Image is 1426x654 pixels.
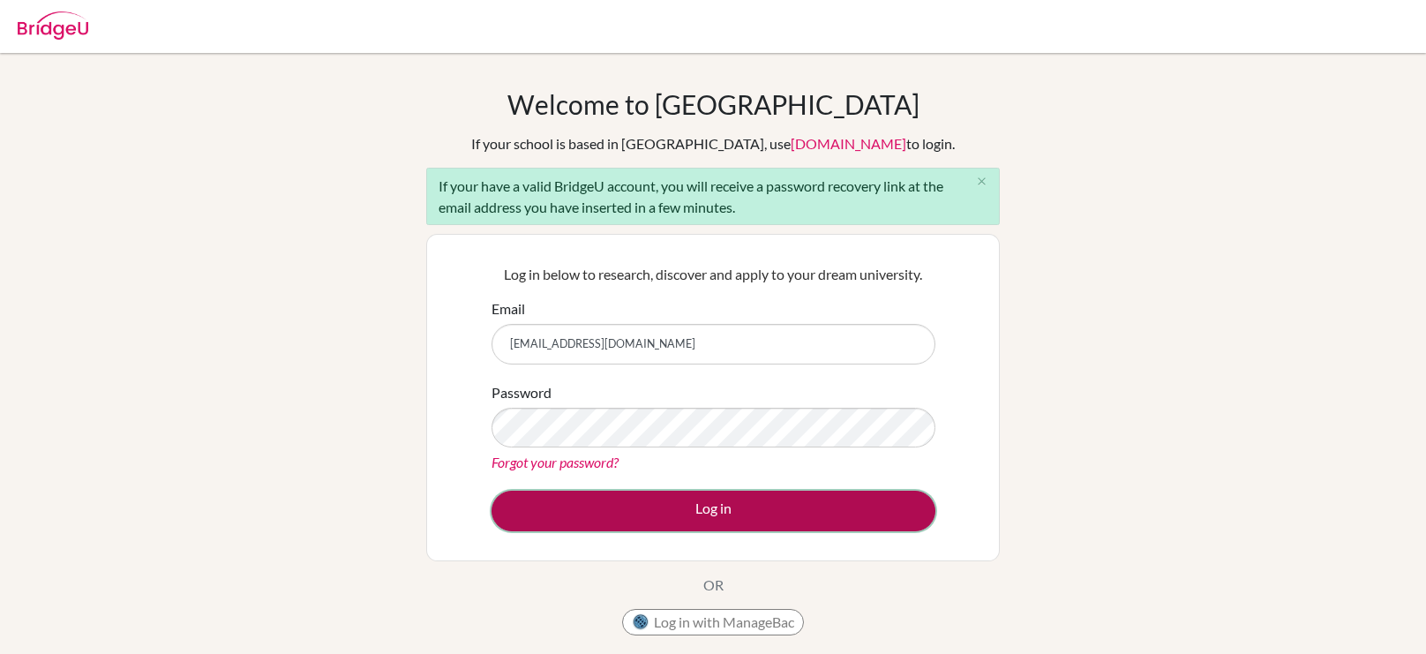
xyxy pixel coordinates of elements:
[492,454,619,470] a: Forgot your password?
[622,609,804,635] button: Log in with ManageBac
[975,175,988,188] i: close
[492,264,935,285] p: Log in below to research, discover and apply to your dream university.
[426,168,1000,225] div: If your have a valid BridgeU account, you will receive a password recovery link at the email addr...
[964,169,999,195] button: Close
[471,133,955,154] div: If your school is based in [GEOGRAPHIC_DATA], use to login.
[492,298,525,319] label: Email
[703,575,724,596] p: OR
[492,382,552,403] label: Password
[507,88,919,120] h1: Welcome to [GEOGRAPHIC_DATA]
[18,11,88,40] img: Bridge-U
[492,491,935,531] button: Log in
[791,135,906,152] a: [DOMAIN_NAME]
